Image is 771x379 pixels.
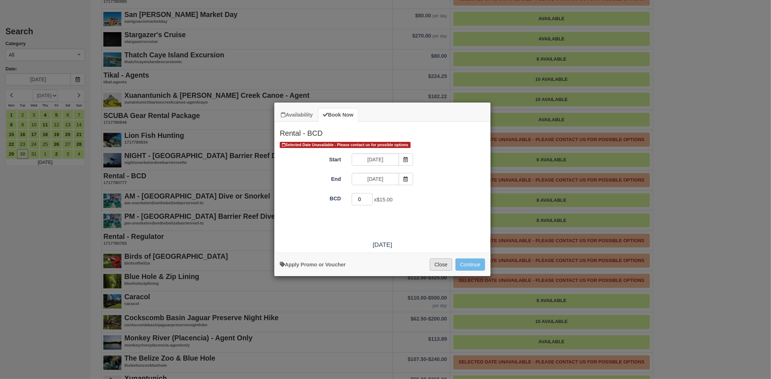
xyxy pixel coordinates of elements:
[318,108,358,122] a: Book Now
[274,122,491,140] h2: Rental - BCD
[280,262,346,267] a: Apply Voucher
[274,192,346,202] label: BCD
[276,108,317,122] a: Availability
[274,122,491,249] div: Item Modal
[274,173,346,183] label: End
[374,197,393,203] span: x
[280,142,411,148] span: Selected Date Unavailable - Please contact us for possible options
[377,197,393,203] span: $15.00
[274,153,346,164] label: Start
[455,258,485,271] button: Add to Booking
[430,258,452,271] button: Close
[373,241,392,248] span: [DATE]
[352,193,373,205] input: BCD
